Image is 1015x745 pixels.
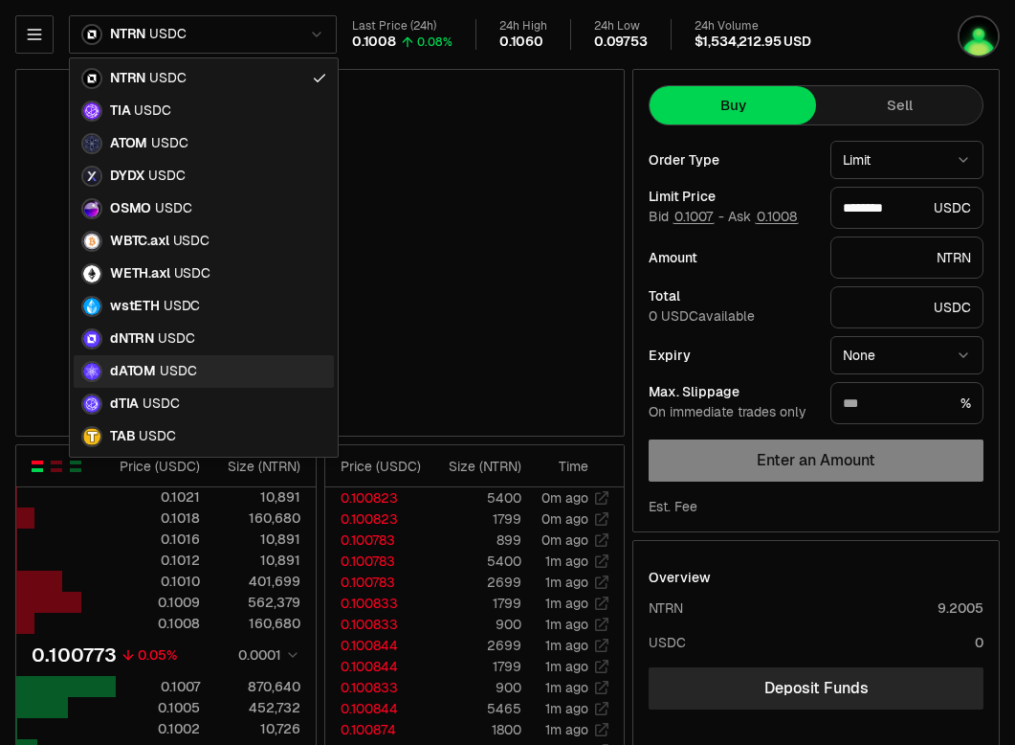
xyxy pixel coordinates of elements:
img: ATOM Logo [83,135,100,152]
span: DYDX [110,168,144,185]
span: USDC [173,233,210,250]
img: wstETH Logo [83,298,100,315]
img: WETH.axl Logo [83,265,100,282]
span: USDC [143,395,179,413]
img: DYDX Logo [83,168,100,185]
span: NTRN [110,70,145,87]
span: USDC [155,200,191,217]
span: USDC [149,70,186,87]
span: wstETH [110,298,160,315]
span: USDC [174,265,210,282]
span: dNTRN [110,330,154,348]
span: USDC [134,102,170,120]
img: NTRN Logo [83,70,100,87]
span: TAB [110,428,135,445]
span: WETH.axl [110,265,170,282]
span: USDC [160,363,196,380]
span: USDC [139,428,175,445]
img: dNTRN Logo [83,330,100,348]
span: TIA [110,102,130,120]
span: USDC [148,168,185,185]
img: dATOM Logo [83,363,100,380]
span: ATOM [110,135,147,152]
span: dATOM [110,363,156,380]
span: USDC [164,298,200,315]
span: OSMO [110,200,151,217]
img: TAB Logo [83,428,100,445]
img: dTIA Logo [83,395,100,413]
img: WBTC.axl Logo [83,233,100,250]
span: USDC [151,135,188,152]
span: USDC [158,330,194,348]
span: WBTC.axl [110,233,169,250]
img: OSMO Logo [83,200,100,217]
img: TIA Logo [83,102,100,120]
span: dTIA [110,395,139,413]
